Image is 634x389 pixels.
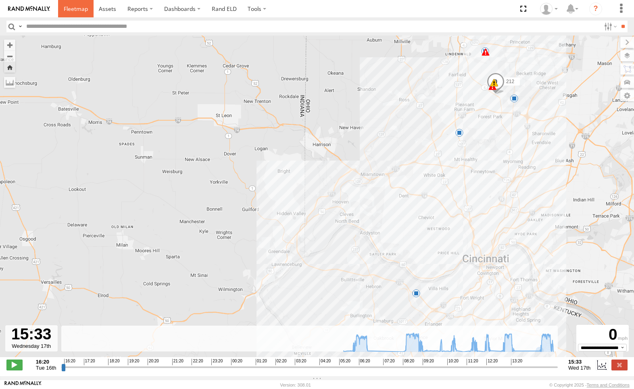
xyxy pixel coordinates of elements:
[568,365,590,371] span: Wed 17th Sep 2025
[506,79,514,84] span: 212
[578,326,628,343] div: 0
[231,359,242,365] span: 00:20
[587,383,630,387] a: Terms and Conditions
[601,21,618,32] label: Search Filter Options
[568,359,590,365] strong: 15:33
[537,3,561,15] div: Mike Seta
[108,359,119,365] span: 18:20
[36,365,56,371] span: Tue 16th Sep 2025
[211,359,223,365] span: 23:20
[467,359,478,365] span: 11:20
[295,359,306,365] span: 03:20
[403,359,414,365] span: 08:20
[339,359,350,365] span: 05:20
[280,383,311,387] div: Version: 308.01
[319,359,331,365] span: 04:20
[172,359,184,365] span: 21:20
[4,62,15,73] button: Zoom Home
[275,359,287,365] span: 02:20
[6,360,23,370] label: Play/Stop
[17,21,23,32] label: Search Query
[256,359,267,365] span: 01:20
[488,82,496,90] div: 16
[4,50,15,62] button: Zoom out
[84,359,95,365] span: 17:20
[511,359,522,365] span: 13:20
[4,77,15,88] label: Measure
[359,359,370,365] span: 06:20
[549,383,630,387] div: © Copyright 2025 -
[486,359,498,365] span: 12:20
[148,359,159,365] span: 20:20
[4,40,15,50] button: Zoom in
[64,359,75,365] span: 16:20
[36,359,56,365] strong: 16:20
[589,2,602,15] i: ?
[128,359,139,365] span: 19:20
[620,90,634,101] label: Map Settings
[423,359,434,365] span: 09:20
[192,359,203,365] span: 22:20
[481,47,489,55] div: 5
[383,359,394,365] span: 07:20
[8,6,50,12] img: rand-logo.svg
[4,381,42,389] a: Visit our Website
[447,359,459,365] span: 10:20
[611,360,628,370] label: Close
